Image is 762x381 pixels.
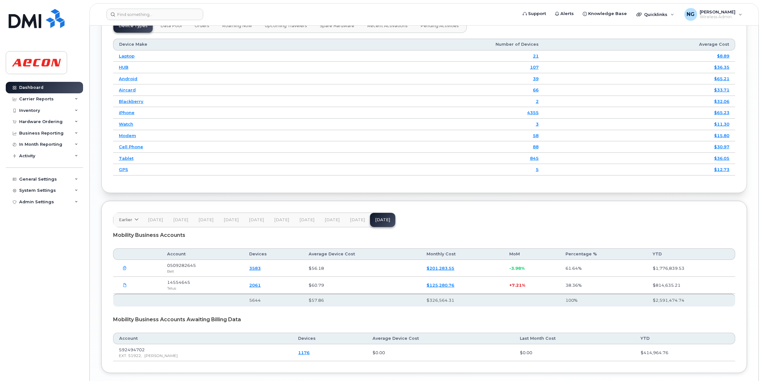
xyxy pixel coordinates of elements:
span: Data Pool [160,23,182,28]
div: Quicklinks [632,8,679,21]
span: [DATE] [224,217,239,222]
a: $65.23 [714,110,729,115]
a: HUB [119,65,128,70]
a: 845 [530,156,539,161]
span: [DATE] [325,217,340,222]
a: $8.89 [717,53,729,58]
a: Aircard [119,87,136,92]
span: Wireless Admin [700,14,735,19]
div: Mobility Business Accounts [113,227,735,243]
td: 38.36% [560,277,647,294]
td: $56.18 [303,260,421,277]
span: Pending Activities [420,23,459,28]
span: [DATE] [173,217,188,222]
a: $15.80 [714,133,729,138]
th: Devices [243,248,303,260]
span: -3.98% [509,266,525,271]
a: 107 [530,65,539,70]
span: Bell [167,269,174,274]
td: $0.00 [514,344,635,361]
th: Average Cost [544,39,735,50]
span: [DATE] [249,217,264,222]
td: $814,635.21 [647,277,735,294]
span: Alerts [560,11,574,17]
a: 39 [533,76,539,81]
th: $2,591,474.74 [647,294,735,307]
span: [DATE] [350,217,365,222]
span: [DATE] [198,217,213,222]
a: GPS [119,167,128,172]
a: $36.35 [714,65,729,70]
span: Telus [167,286,176,291]
td: $1,776,839.53 [647,260,735,277]
a: Alerts [550,7,578,20]
a: Watch [119,121,133,127]
a: 58 [533,133,539,138]
a: iPhone [119,110,135,115]
th: Average Device Cost [367,333,514,344]
a: $12.73 [714,167,729,172]
a: 1176 [298,350,310,355]
a: Cell Phone [119,144,143,149]
th: Devices [292,333,366,344]
a: Tablet [119,156,134,161]
a: Support [518,7,550,20]
span: [PERSON_NAME] [144,353,178,358]
a: 3583 [249,266,261,271]
td: $60.79 [303,277,421,294]
span: 7.21% [512,283,525,288]
span: NG [687,11,695,18]
span: + [509,283,512,288]
a: $33.71 [714,87,729,92]
th: Last Month Cost [514,333,635,344]
th: 100% [560,294,647,307]
span: Orders [195,23,209,28]
td: $0.00 [367,344,514,361]
a: Android [119,76,137,81]
span: [DATE] [274,217,289,222]
a: Modem [119,133,136,138]
span: Upcoming Travelers [265,23,307,28]
th: $57.86 [303,294,421,307]
div: Mobility Business Accounts Awaiting Billing Data [113,312,735,328]
a: 88 [533,144,539,149]
a: 2061 [249,283,261,288]
a: $32.06 [714,99,729,104]
span: 592494702 [119,347,145,352]
a: 3 [536,121,539,127]
span: EXT. 51922, [119,353,142,358]
span: [DATE] [299,217,314,222]
span: 0509282645 [167,263,196,268]
th: $326,564.31 [421,294,504,307]
th: YTD [635,333,735,344]
a: $201,283.55 [427,266,454,271]
a: $30.97 [714,144,729,149]
th: Percentage % [560,248,647,260]
a: Earlier [113,213,143,227]
a: 66 [533,87,539,92]
span: Support [528,11,546,17]
a: Blackberry [119,99,143,104]
a: $65.21 [714,76,729,81]
a: 21 [533,53,539,58]
th: 5644 [243,294,303,307]
td: $414,964.76 [635,344,735,361]
span: Quicklinks [644,12,667,17]
a: Knowledge Base [578,7,631,20]
span: Recent Activations [367,23,408,28]
td: 61.64% [560,260,647,277]
a: 5 [536,167,539,172]
a: $125,280.76 [427,283,454,288]
span: Spare Hardware [320,23,354,28]
span: Roaming Now [222,23,252,28]
div: Nicole Guida [680,8,747,21]
a: 2 [536,99,539,104]
th: Account [113,333,292,344]
span: [PERSON_NAME] [700,9,735,14]
th: Monthly Cost [421,248,504,260]
th: YTD [647,248,735,260]
span: [DATE] [148,217,163,222]
th: Device Make [113,39,295,50]
th: MoM [504,248,560,260]
span: Knowledge Base [588,11,627,17]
